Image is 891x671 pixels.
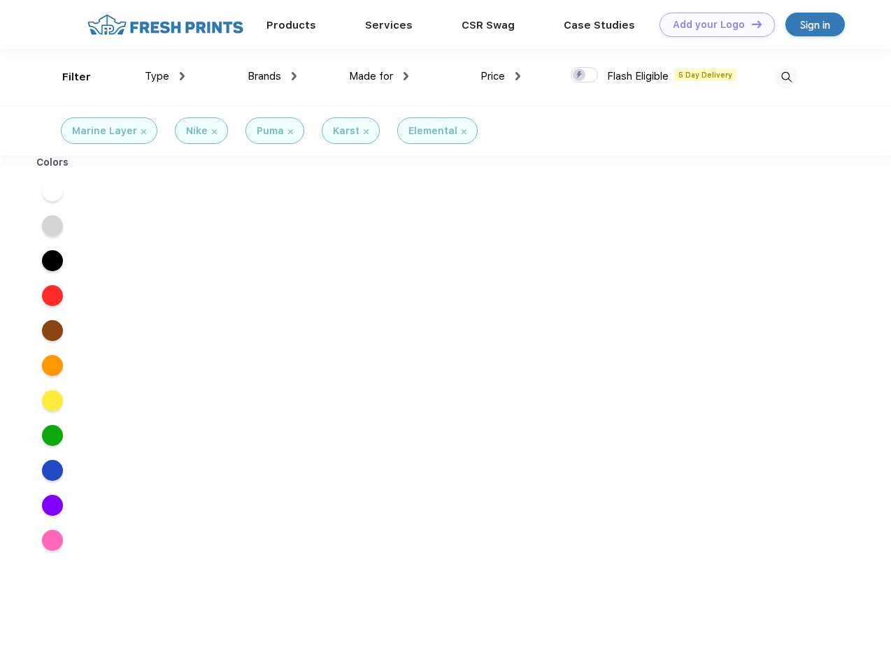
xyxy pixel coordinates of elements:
[515,72,520,80] img: dropdown.png
[462,129,466,134] img: filter_cancel.svg
[480,70,505,82] span: Price
[408,124,457,138] div: Elemental
[26,155,80,170] div: Colors
[404,72,408,80] img: dropdown.png
[785,13,845,36] a: Sign in
[462,19,515,31] a: CSR Swag
[674,68,736,81] span: 5 Day Delivery
[212,129,217,134] img: filter_cancel.svg
[62,69,91,85] div: Filter
[607,70,669,82] span: Flash Eligible
[180,72,185,80] img: dropdown.png
[364,129,369,134] img: filter_cancel.svg
[141,129,146,134] img: filter_cancel.svg
[365,19,413,31] a: Services
[775,66,798,89] img: desktop_search.svg
[248,70,281,82] span: Brands
[266,19,316,31] a: Products
[288,129,293,134] img: filter_cancel.svg
[257,124,284,138] div: Puma
[752,20,762,28] img: DT
[673,19,745,31] div: Add your Logo
[83,13,248,37] img: fo%20logo%202.webp
[349,70,393,82] span: Made for
[333,124,359,138] div: Karst
[292,72,297,80] img: dropdown.png
[145,70,169,82] span: Type
[72,124,137,138] div: Marine Layer
[800,17,830,33] div: Sign in
[186,124,208,138] div: Nike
